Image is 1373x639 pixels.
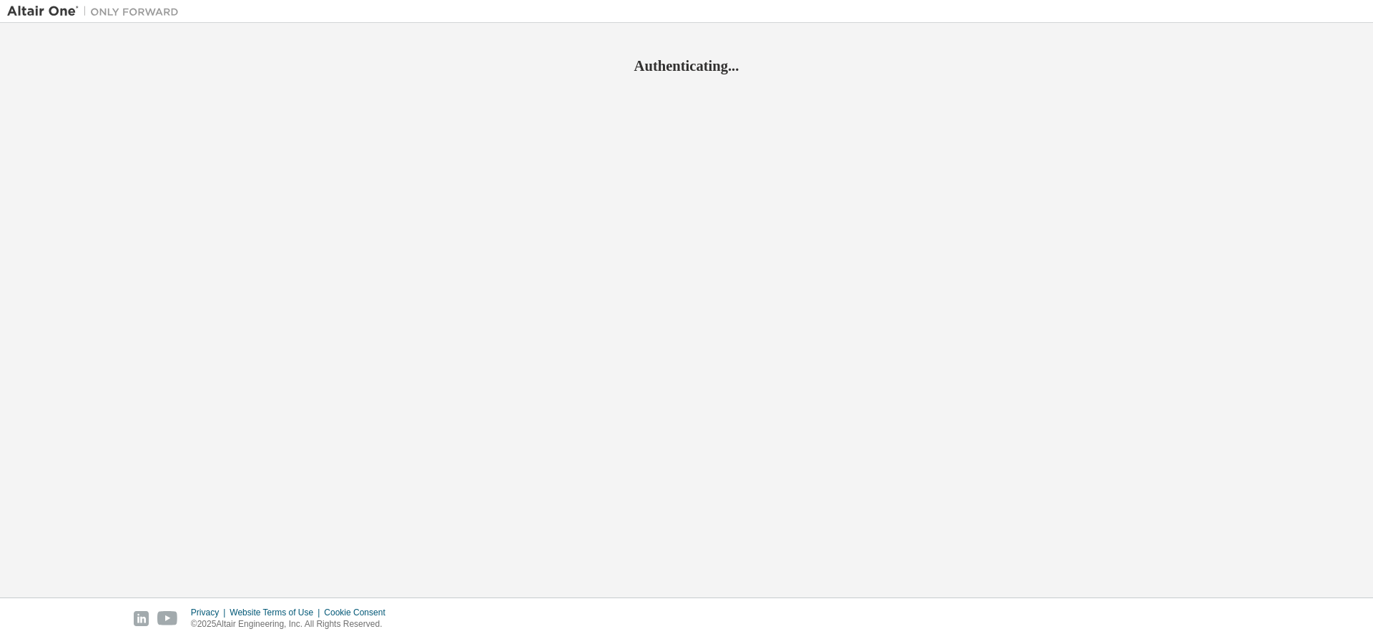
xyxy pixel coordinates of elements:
[191,618,394,630] p: © 2025 Altair Engineering, Inc. All Rights Reserved.
[134,611,149,626] img: linkedin.svg
[7,57,1366,75] h2: Authenticating...
[157,611,178,626] img: youtube.svg
[324,607,393,618] div: Cookie Consent
[191,607,230,618] div: Privacy
[7,4,186,19] img: Altair One
[230,607,324,618] div: Website Terms of Use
